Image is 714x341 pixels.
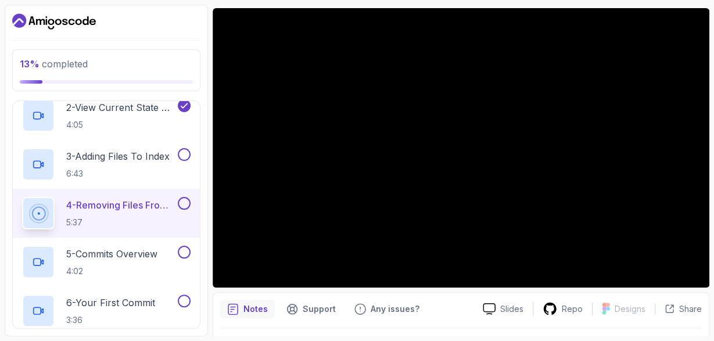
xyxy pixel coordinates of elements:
[22,99,191,132] button: 2-View Current State Of Repo (Git Status)4:05
[66,247,157,261] p: 5 - Commits Overview
[679,303,702,315] p: Share
[655,303,702,315] button: Share
[66,296,155,310] p: 6 - Your First Commit
[66,198,175,212] p: 4 - Removing Files From Staging Area
[220,300,275,318] button: notes button
[12,12,96,31] a: Dashboard
[533,301,592,316] a: Repo
[473,303,533,315] a: Slides
[243,303,268,315] p: Notes
[303,303,336,315] p: Support
[66,217,175,228] p: 5:37
[22,148,191,181] button: 3-Adding Files To Index6:43
[22,197,191,229] button: 4-Removing Files From Staging Area5:37
[20,58,40,70] span: 13 %
[22,295,191,327] button: 6-Your First Commit3:36
[371,303,419,315] p: Any issues?
[347,300,426,318] button: Feedback button
[562,303,583,315] p: Repo
[615,303,645,315] p: Designs
[20,58,88,70] span: completed
[66,100,175,114] p: 2 - View Current State Of Repo (Git Status)
[66,265,157,277] p: 4:02
[500,303,523,315] p: Slides
[66,168,170,180] p: 6:43
[66,149,170,163] p: 3 - Adding Files To Index
[66,119,175,131] p: 4:05
[22,246,191,278] button: 5-Commits Overview4:02
[279,300,343,318] button: Support button
[66,314,155,326] p: 3:36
